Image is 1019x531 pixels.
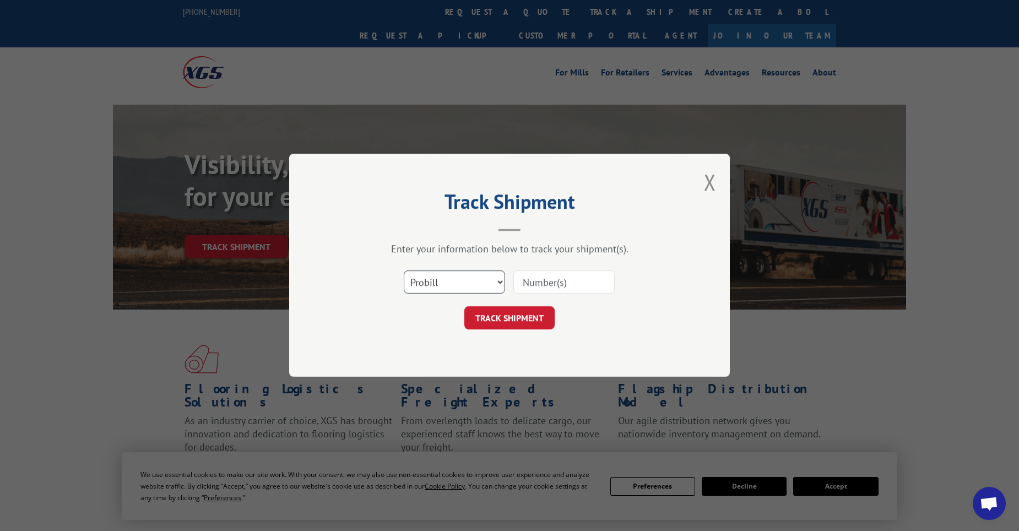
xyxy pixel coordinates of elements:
h2: Track Shipment [344,194,675,215]
button: Close modal [704,167,716,197]
div: Enter your information below to track your shipment(s). [344,243,675,256]
div: Open chat [973,487,1006,520]
button: TRACK SHIPMENT [464,307,555,330]
input: Number(s) [513,271,615,294]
